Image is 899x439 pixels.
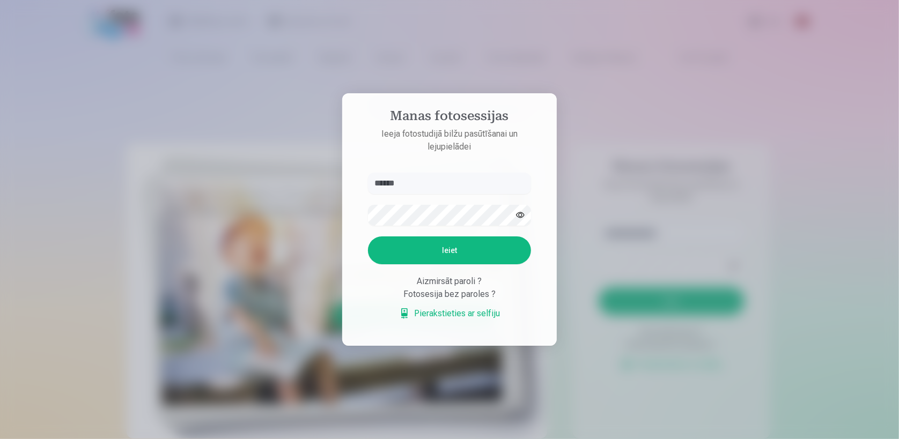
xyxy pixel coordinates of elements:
[399,307,500,320] a: Pierakstieties ar selfiju
[368,275,531,288] div: Aizmirsāt paroli ?
[357,108,542,128] h4: Manas fotosessijas
[368,236,531,264] button: Ieiet
[357,128,542,153] p: Ieeja fotostudijā bilžu pasūtīšanai un lejupielādei
[368,288,531,301] div: Fotosesija bez paroles ?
